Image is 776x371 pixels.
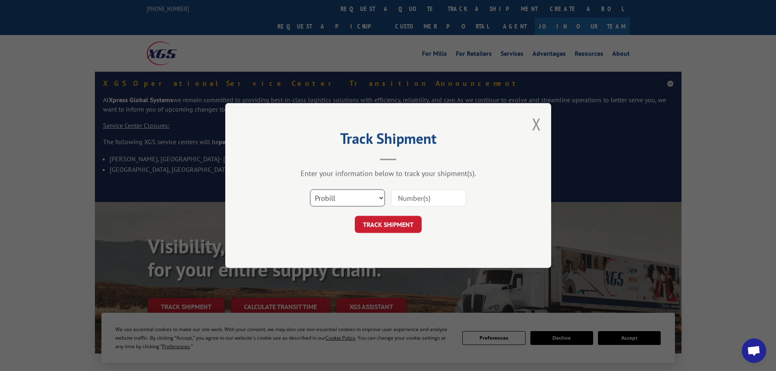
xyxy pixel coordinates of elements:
[391,189,466,206] input: Number(s)
[266,133,510,148] h2: Track Shipment
[532,113,541,135] button: Close modal
[742,338,766,363] a: Open chat
[355,216,422,233] button: TRACK SHIPMENT
[266,169,510,178] div: Enter your information below to track your shipment(s).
